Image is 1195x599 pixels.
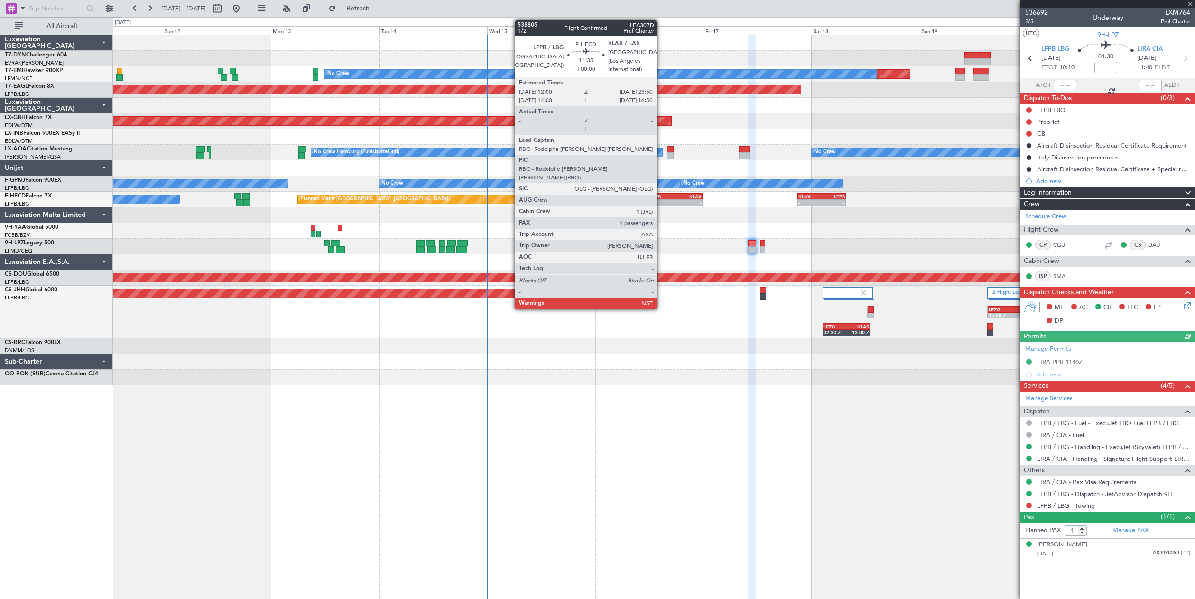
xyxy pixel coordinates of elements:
[1025,394,1073,403] a: Manage Services
[1013,307,1038,312] div: KNUQ
[5,138,33,145] a: EDLW/DTM
[1024,225,1059,235] span: Flight Crew
[822,194,845,199] div: LFPB
[5,178,25,183] span: F-GPNJ
[1097,30,1119,40] span: 9H-LPZ
[1112,526,1149,535] a: Manage PAX
[676,194,701,199] div: KLAX
[5,84,28,89] span: T7-EAGL
[1025,526,1061,535] label: Planned PAX
[1024,199,1040,210] span: Crew
[5,52,67,58] a: T7-DYNChallenger 604
[1137,45,1163,54] span: LIRA CIA
[5,247,32,254] a: LFMD/CEQ
[5,115,26,121] span: LX-GBH
[1137,63,1152,73] span: 11:40
[1153,549,1190,557] span: A03498393 (PP)
[1024,287,1114,298] span: Dispatch Checks and Weather
[163,26,271,35] div: Sun 12
[812,26,920,35] div: Sat 18
[1037,550,1053,557] span: [DATE]
[1037,502,1095,510] a: LFPB / LBG - Towing
[1037,478,1137,486] a: LIRA / CIA - Pax Visa Requirements
[1053,241,1075,249] a: CGU
[1154,303,1161,312] span: FP
[1035,240,1051,250] div: CP
[859,289,868,297] img: gray-close.svg
[1055,317,1063,326] span: DP
[1137,54,1157,63] span: [DATE]
[1148,241,1169,249] a: DAU
[25,23,100,29] span: All Aircraft
[5,271,27,277] span: CS-DOU
[1024,93,1072,104] span: Dispatch To-Dos
[1161,381,1175,391] span: (4/5)
[5,178,61,183] a: F-GPNJFalcon 900EX
[1037,165,1190,173] div: Aircraft Disinsection Residual Certificate + Special request
[1035,271,1051,281] div: ISP
[5,185,29,192] a: LFPB/LBG
[5,287,57,293] a: CS-JHHGlobal 6000
[5,294,29,301] a: LFPB/LBG
[5,52,26,58] span: T7-DYN
[1037,419,1179,427] a: LFPB / LBG - Fuel - ExecuJet FBO Fuel LFPB / LBG
[1037,118,1059,126] div: Prebrief
[1053,272,1075,281] a: SMA
[1024,465,1045,476] span: Others
[846,329,869,335] div: 13:00 Z
[324,1,381,16] button: Refresh
[5,225,26,230] span: 9H-YAA
[704,26,812,35] div: Fri 17
[650,200,676,206] div: -
[1037,153,1119,161] div: Italy Disinsection procedures
[683,177,705,191] div: No Crew
[1037,431,1084,439] a: LIRA / CIA - Fuel
[798,200,822,206] div: -
[5,240,24,246] span: 9H-LPZ
[822,200,845,206] div: -
[10,19,103,34] button: All Aircraft
[5,122,33,129] a: EDLW/DTM
[5,371,46,377] span: OO-ROK (SUB)
[5,131,23,136] span: LX-INB
[1161,8,1190,18] span: LXM764
[595,26,704,35] div: Thu 16
[1037,130,1045,138] div: CB
[1037,443,1190,451] a: LFPB / LBG - Handling - ExecuJet (Skyvalet) LFPB / LBG
[338,5,378,12] span: Refresh
[5,68,23,74] span: T7-EMI
[1013,312,1038,318] div: 02:35 Z
[1037,106,1065,114] div: LFPB FBO
[381,177,403,191] div: No Crew
[1037,455,1190,463] a: LIRA / CIA - Handling - Signature Flight Support LIRA / CIA
[5,75,33,82] a: LFMN/NCE
[989,312,1013,318] div: 15:00 Z
[1130,240,1146,250] div: CS
[5,146,27,152] span: LX-AOA
[5,225,58,230] a: 9H-YAAGlobal 5000
[1037,540,1087,550] div: [PERSON_NAME]
[1127,303,1138,312] span: FFC
[1041,63,1057,73] span: ETOT
[327,67,349,81] div: No Crew
[920,26,1028,35] div: Sun 19
[5,347,34,354] a: DNMM/LOS
[5,279,29,286] a: LFPB/LBG
[1055,303,1064,312] span: MF
[1037,490,1172,498] a: LFPB / LBG - Dispatch - JetAdvisor Dispatch 9H
[1024,512,1034,523] span: Pax
[1155,63,1170,73] span: ELDT
[1025,212,1066,222] a: Schedule Crew
[676,200,701,206] div: -
[1024,256,1059,267] span: Cabin Crew
[29,1,83,16] input: Trip Number
[1036,81,1051,90] span: ATOT
[1093,13,1123,23] div: Underway
[5,340,61,346] a: CS-RRCFalcon 900LX
[1037,141,1187,150] div: Aircraft Disinsection Residual Certificate Requirement
[989,307,1013,312] div: LEZG
[1023,29,1039,37] button: UTC
[5,91,29,98] a: LFPB/LBG
[1036,177,1190,185] div: Add new
[1024,187,1072,198] span: Leg Information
